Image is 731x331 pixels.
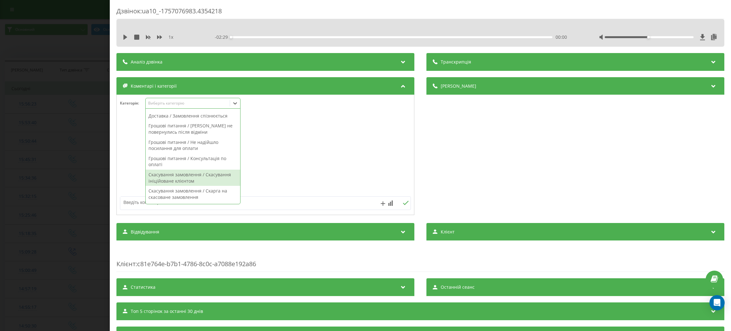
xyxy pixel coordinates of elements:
div: Accessibility label [647,36,650,38]
div: Accessibility label [230,36,232,38]
div: Грошові питання / Консультація по оплаті [146,153,240,170]
span: Клієнт [441,229,455,235]
span: Аналіз дзвінка [131,59,162,65]
div: Дзвінок : ua10_-1757076983.4354218 [116,7,724,19]
div: Скасування замовлення / Скарга на скасоване замовлення [146,186,240,202]
span: Топ 5 сторінок за останні 30 днів [131,308,203,314]
span: 00:00 [556,34,567,40]
h4: Категорія : [120,101,145,105]
span: Статистика [131,284,155,290]
span: Транскрипція [441,59,471,65]
span: Відвідування [131,229,159,235]
div: Грошові питання / [PERSON_NAME] не повернулись після відміни [146,121,240,137]
div: : c81e764e-b7b1-4786-8c0c-a7088e192a86 [116,247,724,272]
span: [PERSON_NAME] [441,83,476,89]
span: Клієнт [116,260,135,268]
span: Останній сеанс [441,284,475,290]
div: Open Intercom Messenger [709,295,725,310]
div: Виберіть категорію [148,101,227,106]
div: Акції / Умови акції [146,202,240,212]
span: Коментарі і категорії [131,83,177,89]
div: Доставка / Замовлення спізнюється [146,111,240,121]
span: - 02:29 [215,34,231,40]
span: 1 x [168,34,173,40]
div: Грошові питання / Не надійшло посилання для оплати [146,137,240,153]
div: Скасування замовлення / Скасування ініційоване клієнтом [146,170,240,186]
